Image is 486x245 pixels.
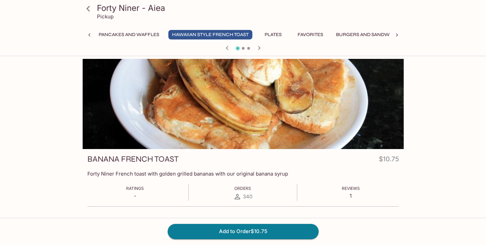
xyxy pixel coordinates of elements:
[126,186,144,191] span: Ratings
[332,30,408,39] button: Burgers and Sandwiches
[342,193,360,199] p: 1
[234,186,251,191] span: Orders
[95,30,163,39] button: Pancakes and Waffles
[126,193,144,199] p: -
[97,3,401,13] h3: Forty Niner - Aiea
[168,224,319,239] button: Add to Order$10.75
[97,13,114,20] p: Pickup
[294,30,327,39] button: Favorites
[258,30,288,39] button: Plates
[379,154,399,167] h4: $10.75
[168,30,252,39] button: Hawaiian Style French Toast
[83,59,404,149] div: BANANA FRENCH TOAST
[87,154,179,164] h3: BANANA FRENCH TOAST
[342,186,360,191] span: Reviews
[87,170,399,177] p: Forty Niner French toast with golden grilled bananas with our original banana syrup
[243,193,252,200] span: 340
